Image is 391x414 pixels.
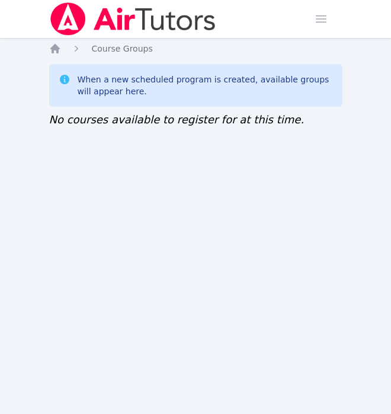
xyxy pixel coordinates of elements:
[49,2,217,36] img: Air Tutors
[78,74,333,97] div: When a new scheduled program is created, available groups will appear here.
[49,113,305,126] span: No courses available to register for at this time.
[92,43,153,55] a: Course Groups
[92,44,153,53] span: Course Groups
[49,43,342,55] nav: Breadcrumb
